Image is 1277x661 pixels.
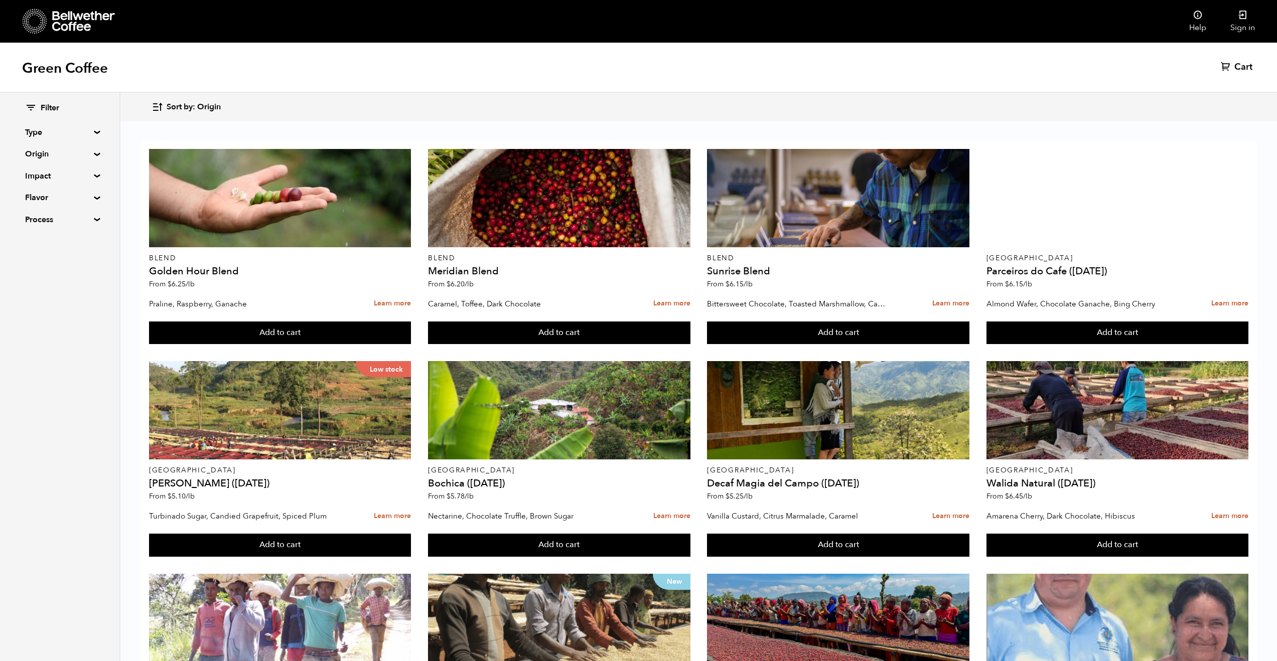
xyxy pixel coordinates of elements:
span: From [986,279,1032,289]
span: Filter [41,103,59,114]
p: Praline, Raspberry, Ganache [149,296,327,311]
p: [GEOGRAPHIC_DATA] [707,467,969,474]
span: From [428,279,474,289]
span: /lb [744,279,753,289]
span: $ [1005,279,1009,289]
span: Sort by: Origin [167,102,221,113]
p: Vanilla Custard, Citrus Marmalade, Caramel [707,509,885,524]
p: Blend [707,255,969,262]
p: New [653,574,690,590]
button: Add to cart [707,321,969,345]
h4: Walida Natural ([DATE]) [986,478,1248,488]
button: Add to cart [986,534,1248,557]
p: Blend [149,255,411,262]
p: Nectarine, Chocolate Truffle, Brown Sugar [428,509,606,524]
span: /lb [1023,491,1032,501]
h4: [PERSON_NAME] ([DATE]) [149,478,411,488]
button: Add to cart [428,321,690,345]
bdi: 6.15 [1005,279,1032,289]
a: Learn more [653,506,690,527]
span: From [986,491,1032,501]
span: $ [1005,491,1009,501]
bdi: 6.45 [1005,491,1032,501]
a: Learn more [932,506,969,527]
bdi: 5.10 [168,491,195,501]
span: From [707,279,753,289]
a: Learn more [653,293,690,314]
summary: Flavor [25,192,94,204]
span: Cart [1234,61,1252,73]
span: From [428,491,474,501]
p: Low stock [356,361,411,377]
a: Learn more [1211,506,1248,527]
button: Add to cart [428,534,690,557]
span: /lb [465,491,474,501]
span: $ [447,491,451,501]
p: [GEOGRAPHIC_DATA] [986,255,1248,262]
span: /lb [744,491,753,501]
p: [GEOGRAPHIC_DATA] [986,467,1248,474]
summary: Impact [25,170,94,182]
p: Almond Wafer, Chocolate Ganache, Bing Cherry [986,296,1165,311]
a: Learn more [374,506,411,527]
bdi: 5.25 [726,491,753,501]
span: From [149,491,195,501]
span: /lb [1023,279,1032,289]
p: [GEOGRAPHIC_DATA] [149,467,411,474]
a: Learn more [932,293,969,314]
h4: Parceiros do Cafe ([DATE]) [986,266,1248,276]
summary: Type [25,126,94,138]
a: Low stock [149,361,411,459]
p: Turbinado Sugar, Candied Grapefruit, Spiced Plum [149,509,327,524]
button: Add to cart [707,534,969,557]
p: Bittersweet Chocolate, Toasted Marshmallow, Candied Orange, Praline [707,296,885,311]
h4: Sunrise Blend [707,266,969,276]
button: Add to cart [149,321,411,345]
button: Sort by: Origin [152,95,221,119]
span: From [149,279,195,289]
a: Learn more [374,293,411,314]
p: Caramel, Toffee, Dark Chocolate [428,296,606,311]
bdi: 6.20 [447,279,474,289]
span: /lb [186,279,195,289]
button: Add to cart [986,321,1248,345]
h4: Golden Hour Blend [149,266,411,276]
span: $ [168,491,172,501]
h4: Bochica ([DATE]) [428,478,690,488]
span: $ [168,279,172,289]
span: $ [726,491,730,501]
span: $ [726,279,730,289]
h1: Green Coffee [22,59,108,77]
span: /lb [186,491,195,501]
button: Add to cart [149,534,411,557]
h4: Meridian Blend [428,266,690,276]
a: Learn more [1211,293,1248,314]
span: From [707,491,753,501]
summary: Process [25,214,94,226]
span: /lb [465,279,474,289]
bdi: 6.15 [726,279,753,289]
summary: Origin [25,148,94,160]
p: Amarena Cherry, Dark Chocolate, Hibiscus [986,509,1165,524]
bdi: 5.78 [447,491,474,501]
bdi: 6.25 [168,279,195,289]
span: $ [447,279,451,289]
a: Cart [1221,61,1255,73]
h4: Decaf Magia del Campo ([DATE]) [707,478,969,488]
p: [GEOGRAPHIC_DATA] [428,467,690,474]
p: Blend [428,255,690,262]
